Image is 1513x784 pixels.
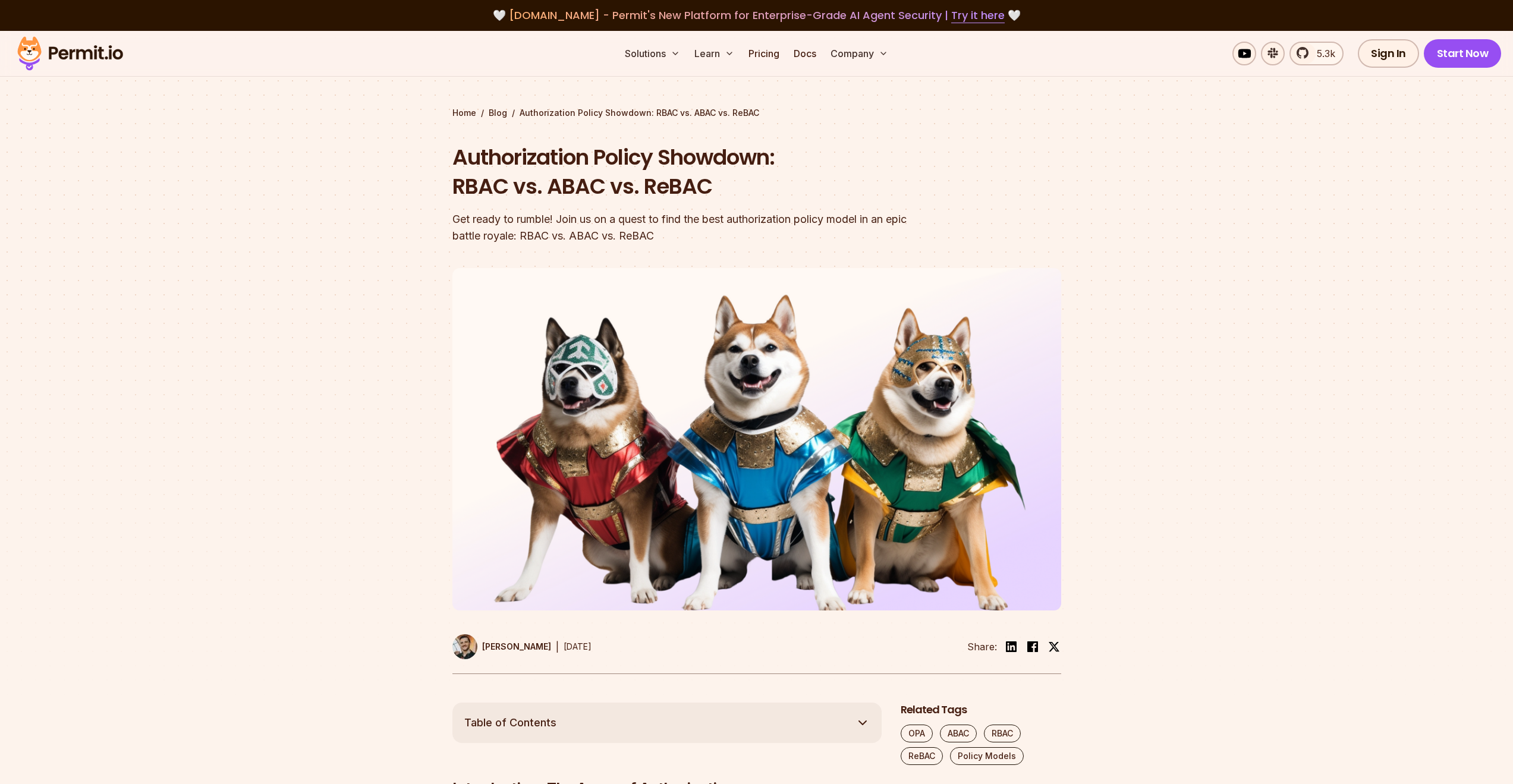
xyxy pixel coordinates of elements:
[901,703,1061,717] h2: Related Tags
[452,107,1061,119] div: / /
[452,107,476,119] a: Home
[452,143,909,201] h1: Authorization Policy Showdown: RBAC vs. ABAC vs. ReBAC
[901,747,943,765] a: ReBAC
[452,211,909,244] div: Get ready to rumble! Join us on a quest to find the best authorization policy model in an epic ba...
[452,634,551,659] a: [PERSON_NAME]
[556,640,559,654] div: |
[452,268,1061,610] img: Authorization Policy Showdown: RBAC vs. ABAC vs. ReBAC
[1358,39,1419,68] a: Sign In
[482,641,551,653] p: [PERSON_NAME]
[452,703,882,743] button: Table of Contents
[509,8,1005,23] span: [DOMAIN_NAME] - Permit's New Platform for Enterprise-Grade AI Agent Security |
[564,641,592,651] time: [DATE]
[901,725,933,742] a: OPA
[29,7,1484,24] div: 🤍 🤍
[1289,42,1344,65] a: 5.3k
[1424,39,1502,68] a: Start Now
[1004,640,1018,654] img: linkedin
[12,33,128,74] img: Permit logo
[1048,641,1060,653] img: twitter
[950,747,1024,765] a: Policy Models
[489,107,507,119] a: Blog
[1310,46,1335,61] span: 5.3k
[1026,640,1040,654] img: facebook
[744,42,784,65] a: Pricing
[690,42,739,65] button: Learn
[464,714,556,731] span: Table of Contents
[826,42,893,65] button: Company
[984,725,1021,742] a: RBAC
[452,634,477,659] img: Daniel Bass
[951,8,1005,23] a: Try it here
[967,640,997,654] li: Share:
[789,42,821,65] a: Docs
[940,725,977,742] a: ABAC
[620,42,685,65] button: Solutions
